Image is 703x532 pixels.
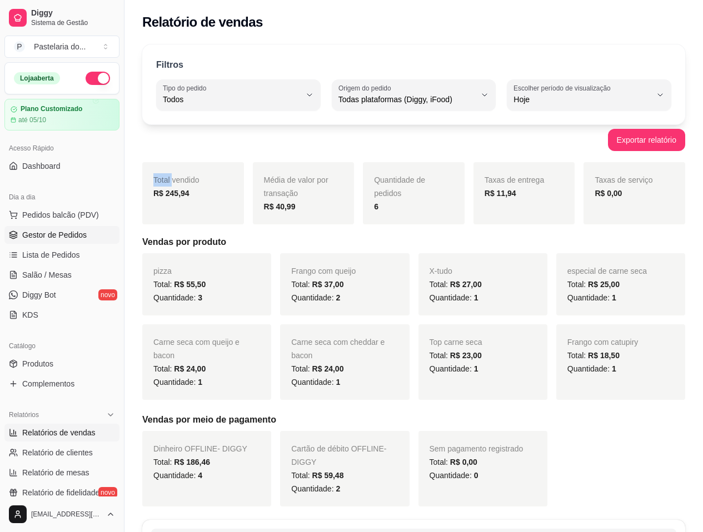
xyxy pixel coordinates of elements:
[312,364,344,373] span: R$ 24,00
[22,209,99,220] span: Pedidos balcão (PDV)
[22,427,96,438] span: Relatórios de vendas
[430,444,523,453] span: Sem pagamento registrado
[612,293,616,302] span: 1
[163,83,210,93] label: Tipo do pedido
[291,471,343,480] span: Total:
[4,337,119,355] div: Catálogo
[4,306,119,324] a: KDS
[450,458,477,466] span: R$ 0,00
[22,467,89,478] span: Relatório de mesas
[153,338,240,360] span: Carne seca com queijo e bacon
[291,484,340,493] span: Quantidade:
[474,364,478,373] span: 1
[4,501,119,528] button: [EMAIL_ADDRESS][DOMAIN_NAME]
[430,458,477,466] span: Total:
[156,79,321,111] button: Tipo do pedidoTodos
[4,206,119,224] button: Pedidos balcão (PDV)
[513,83,614,93] label: Escolher período de visualização
[430,338,482,347] span: Top carne seca
[264,202,296,211] strong: R$ 40,99
[450,280,482,289] span: R$ 27,00
[174,280,206,289] span: R$ 55,50
[142,413,685,426] h5: Vendas por meio de pagamento
[18,116,46,124] article: até 05/10
[31,8,115,18] span: Diggy
[264,175,328,198] span: Média de valor por transação
[338,83,395,93] label: Origem do pedido
[153,458,210,466] span: Total:
[22,447,93,458] span: Relatório de clientes
[595,189,622,198] strong: R$ 0,00
[338,94,476,105] span: Todas plataformas (Diggy, iFood)
[4,424,119,441] a: Relatórios de vendas
[142,13,263,31] h2: Relatório de vendas
[336,484,340,493] span: 2
[22,269,72,280] span: Salão / Mesas
[22,309,38,320] span: KDS
[4,139,119,157] div: Acesso Rápido
[4,464,119,481] a: Relatório de mesas
[567,267,647,275] span: especial de carne seca
[153,364,206,373] span: Total:
[22,487,99,498] span: Relatório de fidelidade
[430,267,452,275] span: X-tudo
[22,358,53,369] span: Produtos
[567,280,620,289] span: Total:
[608,129,685,151] button: Exportar relatório
[153,444,247,453] span: Dinheiro OFFLINE - DIGGY
[4,444,119,461] a: Relatório de clientes
[312,280,344,289] span: R$ 37,00
[567,293,616,302] span: Quantidade:
[485,175,544,184] span: Taxas de entrega
[31,510,102,519] span: [EMAIL_ADDRESS][DOMAIN_NAME]
[430,471,478,480] span: Quantidade:
[153,175,200,184] span: Total vendido
[485,189,516,198] strong: R$ 11,94
[4,99,119,131] a: Plano Customizadoaté 05/10
[4,246,119,264] a: Lista de Pedidos
[374,202,378,211] strong: 6
[4,4,119,31] a: DiggySistema de Gestão
[31,18,115,27] span: Sistema de Gestão
[291,364,343,373] span: Total:
[9,410,39,419] span: Relatórios
[513,94,651,105] span: Hoje
[291,378,340,387] span: Quantidade:
[507,79,671,111] button: Escolher período de visualizaçãoHoje
[22,160,61,172] span: Dashboard
[142,235,685,249] h5: Vendas por produto
[336,378,340,387] span: 1
[430,293,478,302] span: Quantidade:
[4,188,119,206] div: Dia a dia
[291,293,340,302] span: Quantidade:
[595,175,652,184] span: Taxas de serviço
[153,293,202,302] span: Quantidade:
[34,41,86,52] div: Pastelaria do ...
[612,364,616,373] span: 1
[153,267,172,275] span: pizza
[332,79,496,111] button: Origem do pedidoTodas plataformas (Diggy, iFood)
[153,189,190,198] strong: R$ 245,94
[4,286,119,304] a: Diggy Botnovo
[14,72,60,84] div: Loja aberta
[22,289,56,300] span: Diggy Bot
[14,41,25,52] span: P
[198,293,202,302] span: 3
[4,226,119,244] a: Gestor de Pedidos
[450,351,482,360] span: R$ 23,00
[567,351,620,360] span: Total:
[21,105,82,113] article: Plano Customizado
[430,351,482,360] span: Total:
[291,444,386,466] span: Cartão de débito OFFLINE - DIGGY
[174,458,210,466] span: R$ 186,46
[567,364,616,373] span: Quantidade:
[374,175,425,198] span: Quantidade de pedidos
[153,378,202,387] span: Quantidade:
[4,36,119,58] button: Select a team
[291,338,385,360] span: Carne seca com cheddar e bacon
[336,293,340,302] span: 2
[163,94,301,105] span: Todos
[588,351,620,360] span: R$ 18,50
[291,280,343,289] span: Total:
[4,157,119,175] a: Dashboard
